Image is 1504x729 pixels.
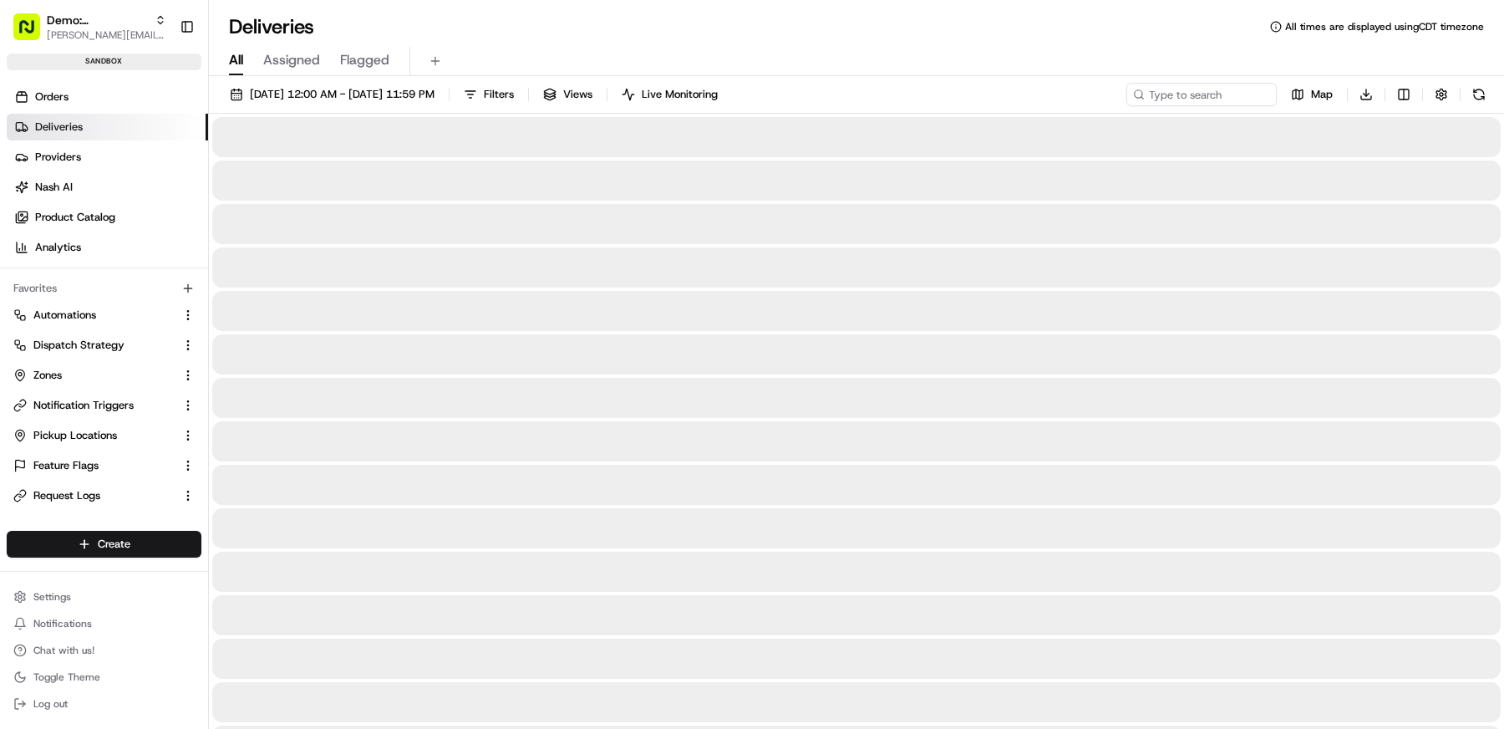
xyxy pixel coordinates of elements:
[47,28,166,42] button: [PERSON_NAME][EMAIL_ADDRESS][DOMAIN_NAME]
[35,89,69,105] span: Orders
[7,692,201,716] button: Log out
[642,87,718,102] span: Live Monitoring
[33,697,68,711] span: Log out
[1126,83,1277,106] input: Type to search
[7,114,208,140] a: Deliveries
[33,458,99,473] span: Feature Flags
[484,87,514,102] span: Filters
[7,482,201,509] button: Request Logs
[13,488,175,503] a: Request Logs
[7,234,208,261] a: Analytics
[33,670,100,684] span: Toggle Theme
[7,422,201,449] button: Pickup Locations
[13,338,175,353] a: Dispatch Strategy
[7,7,173,47] button: Demo: [PERSON_NAME][PERSON_NAME][EMAIL_ADDRESS][DOMAIN_NAME]
[340,50,389,70] span: Flagged
[1283,83,1340,106] button: Map
[1467,83,1491,106] button: Refresh
[7,392,201,419] button: Notification Triggers
[1285,20,1484,33] span: All times are displayed using CDT timezone
[7,144,208,171] a: Providers
[33,308,96,323] span: Automations
[13,398,175,413] a: Notification Triggers
[33,368,62,383] span: Zones
[35,180,73,195] span: Nash AI
[250,87,434,102] span: [DATE] 12:00 AM - [DATE] 11:59 PM
[456,83,521,106] button: Filters
[33,398,134,413] span: Notification Triggers
[98,537,130,552] span: Create
[33,617,92,630] span: Notifications
[7,639,201,662] button: Chat with us!
[7,174,208,201] a: Nash AI
[7,452,201,479] button: Feature Flags
[33,428,117,443] span: Pickup Locations
[7,362,201,389] button: Zones
[229,50,243,70] span: All
[7,275,201,302] div: Favorites
[33,338,124,353] span: Dispatch Strategy
[614,83,725,106] button: Live Monitoring
[13,458,175,473] a: Feature Flags
[7,204,208,231] a: Product Catalog
[13,428,175,443] a: Pickup Locations
[7,665,201,689] button: Toggle Theme
[7,332,201,359] button: Dispatch Strategy
[33,590,71,604] span: Settings
[35,150,81,165] span: Providers
[7,612,201,635] button: Notifications
[7,54,201,70] div: sandbox
[35,120,83,135] span: Deliveries
[13,368,175,383] a: Zones
[229,13,314,40] h1: Deliveries
[35,210,115,225] span: Product Catalog
[33,644,94,657] span: Chat with us!
[47,12,148,28] button: Demo: [PERSON_NAME]
[7,585,201,609] button: Settings
[263,50,320,70] span: Assigned
[7,302,201,329] button: Automations
[222,83,442,106] button: [DATE] 12:00 AM - [DATE] 11:59 PM
[35,240,81,255] span: Analytics
[7,84,208,110] a: Orders
[536,83,600,106] button: Views
[13,308,175,323] a: Automations
[33,488,100,503] span: Request Logs
[1311,87,1333,102] span: Map
[7,531,201,558] button: Create
[563,87,592,102] span: Views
